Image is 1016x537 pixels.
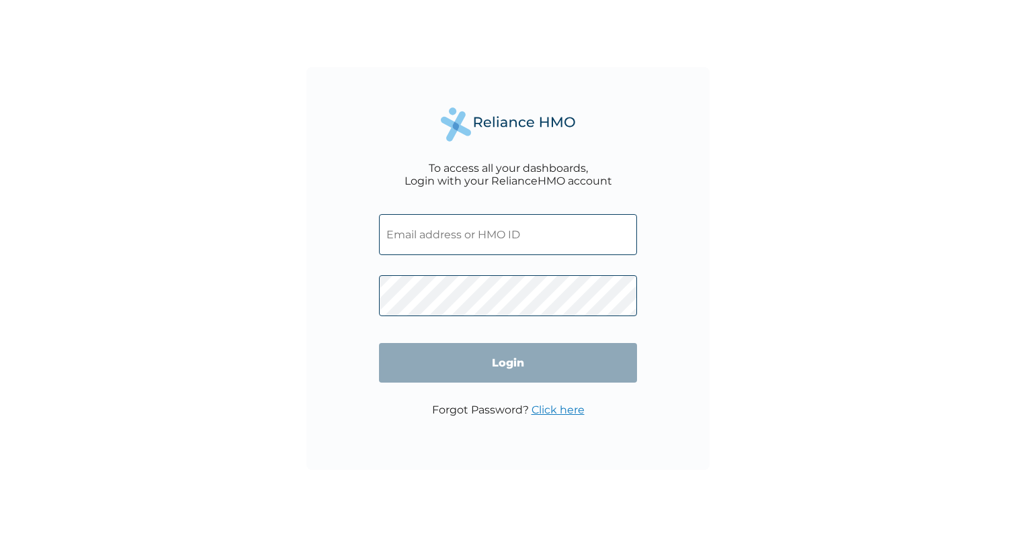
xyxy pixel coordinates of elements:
input: Login [379,343,637,383]
p: Forgot Password? [432,403,585,416]
a: Click here [532,403,585,416]
input: Email address or HMO ID [379,214,637,255]
div: To access all your dashboards, Login with your RelianceHMO account [405,162,612,187]
img: Reliance Health's Logo [441,107,575,142]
